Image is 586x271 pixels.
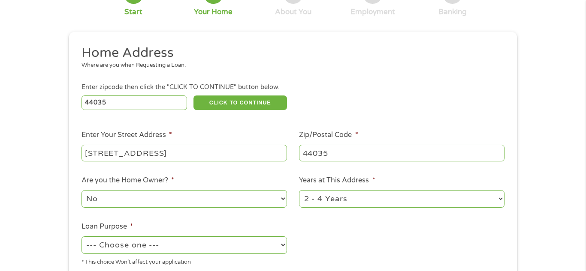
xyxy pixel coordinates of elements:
[82,83,504,92] div: Enter zipcode then click the "CLICK TO CONTINUE" button below.
[82,222,133,231] label: Loan Purpose
[193,95,287,110] button: CLICK TO CONTINUE
[124,7,142,17] div: Start
[82,131,172,140] label: Enter Your Street Address
[299,176,375,185] label: Years at This Address
[350,7,395,17] div: Employment
[299,131,358,140] label: Zip/Postal Code
[82,176,174,185] label: Are you the Home Owner?
[82,255,287,267] div: * This choice Won’t affect your application
[194,7,233,17] div: Your Home
[82,61,498,70] div: Where are you when Requesting a Loan.
[82,145,287,161] input: 1 Main Street
[82,95,187,110] input: Enter Zipcode (e.g 01510)
[275,7,311,17] div: About You
[438,7,467,17] div: Banking
[82,45,498,62] h2: Home Address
